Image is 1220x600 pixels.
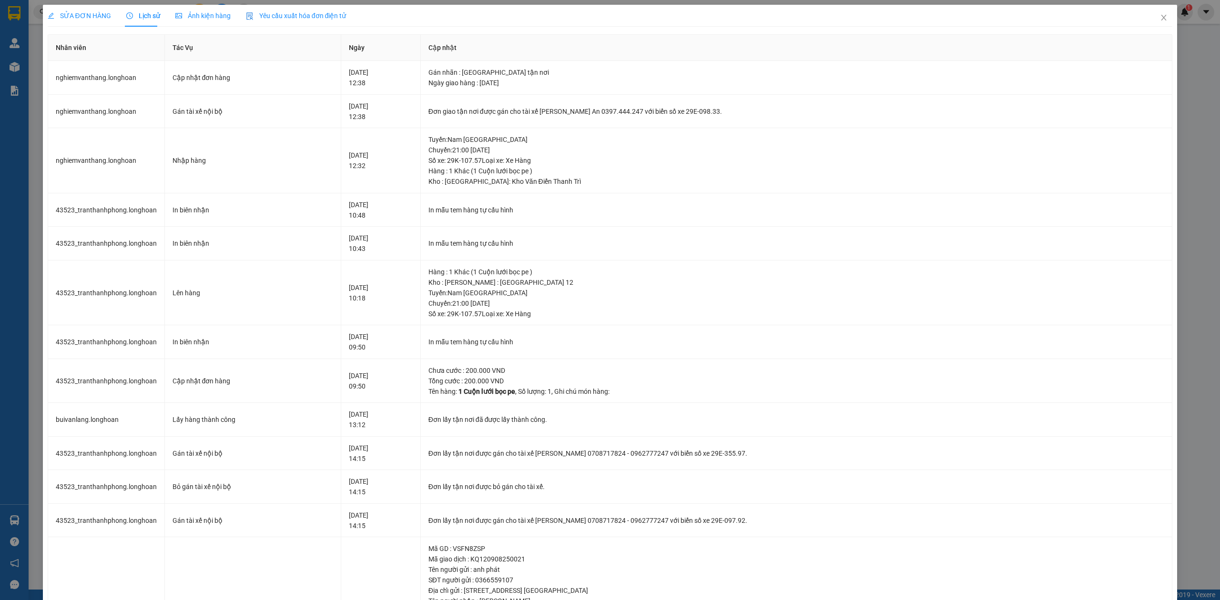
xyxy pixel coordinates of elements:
span: Lịch sử [126,12,160,20]
div: [DATE] 09:50 [349,331,412,352]
td: 43523_tranthanhphong.longhoan [48,437,165,470]
span: 1 Cuộn lưới bọc pe [458,388,515,395]
div: [DATE] 12:38 [349,67,412,88]
div: Cập nhật đơn hàng [173,376,334,386]
div: In biên nhận [173,337,334,347]
div: In mẫu tem hàng tự cấu hình [428,205,1165,215]
span: SỬA ĐƠN HÀNG [48,12,111,20]
div: Gán tài xế nội bộ [173,106,334,117]
div: Đơn lấy tận nơi được bỏ gán cho tài xế. [428,481,1165,492]
td: 43523_tranthanhphong.longhoan [48,504,165,538]
div: Lấy hàng thành công [173,414,334,425]
td: buivanlang.longhoan [48,403,165,437]
div: [DATE] 10:43 [349,233,412,254]
td: nghiemvanthang.longhoan [48,95,165,129]
div: [DATE] 10:18 [349,282,412,303]
div: Tên người gửi : anh phát [428,564,1165,575]
td: nghiemvanthang.longhoan [48,128,165,193]
div: [DATE] 13:12 [349,409,412,430]
div: Đơn lấy tận nơi đã được lấy thành công. [428,414,1165,425]
div: Ngày giao hàng : [DATE] [428,78,1165,88]
img: icon [246,12,254,20]
div: [DATE] 14:15 [349,476,412,497]
div: Đơn giao tận nơi được gán cho tài xế [PERSON_NAME] An 0397.444.247 với biển số xe 29E-098.33. [428,106,1165,117]
div: Mã giao dịch : KQ120908250021 [428,554,1165,564]
div: [DATE] 10:48 [349,200,412,220]
span: close [1160,14,1168,21]
div: [DATE] 09:50 [349,370,412,391]
div: Gán nhãn : [GEOGRAPHIC_DATA] tận nơi [428,67,1165,78]
span: edit [48,12,54,19]
button: Close [1150,5,1177,31]
span: Yêu cầu xuất hóa đơn điện tử [246,12,346,20]
th: Cập nhật [421,35,1173,61]
td: 43523_tranthanhphong.longhoan [48,227,165,260]
div: Kho : [PERSON_NAME] : [GEOGRAPHIC_DATA] 12 [428,277,1165,288]
div: Bỏ gán tài xế nội bộ [173,481,334,492]
td: 43523_tranthanhphong.longhoan [48,193,165,227]
td: 43523_tranthanhphong.longhoan [48,325,165,359]
div: [DATE] 14:15 [349,510,412,531]
div: SĐT người gửi : 0366559107 [428,575,1165,585]
div: Tuyến : Nam [GEOGRAPHIC_DATA] Chuyến: 21:00 [DATE] Số xe: 29K-107.57 Loại xe: Xe Hàng [428,134,1165,166]
div: Chưa cước : 200.000 VND [428,365,1165,376]
div: [DATE] 14:15 [349,443,412,464]
span: 1 [548,388,551,395]
div: In mẫu tem hàng tự cấu hình [428,238,1165,249]
div: Đơn lấy tận nơi được gán cho tài xế [PERSON_NAME] 0708717824 - 0962777247 với biển số xe 29E-097.92. [428,515,1165,526]
div: Cập nhật đơn hàng [173,72,334,83]
div: Gán tài xế nội bộ [173,448,334,459]
div: Nhập hàng [173,155,334,166]
div: Địa chỉ gửi : [STREET_ADDRESS] [GEOGRAPHIC_DATA] [428,585,1165,596]
td: nghiemvanthang.longhoan [48,61,165,95]
div: Hàng : 1 Khác (1 Cuộn lưới bọc pe ) [428,166,1165,176]
div: Gán tài xế nội bộ [173,515,334,526]
th: Nhân viên [48,35,165,61]
div: [DATE] 12:38 [349,101,412,122]
div: Mã GD : VSFN8ZSP [428,543,1165,554]
td: 43523_tranthanhphong.longhoan [48,470,165,504]
div: In biên nhận [173,205,334,215]
th: Ngày [341,35,420,61]
span: clock-circle [126,12,133,19]
div: Tuyến : Nam [GEOGRAPHIC_DATA] Chuyến: 21:00 [DATE] Số xe: 29K-107.57 Loại xe: Xe Hàng [428,288,1165,319]
div: Đơn lấy tận nơi được gán cho tài xế [PERSON_NAME] 0708717824 - 0962777247 với biển số xe 29E-355.97. [428,448,1165,459]
span: picture [175,12,182,19]
div: In mẫu tem hàng tự cấu hình [428,337,1165,347]
th: Tác Vụ [165,35,342,61]
div: Tổng cước : 200.000 VND [428,376,1165,386]
span: Ảnh kiện hàng [175,12,231,20]
td: 43523_tranthanhphong.longhoan [48,359,165,403]
div: Lên hàng [173,288,334,298]
div: [DATE] 12:32 [349,150,412,171]
div: Kho : [GEOGRAPHIC_DATA]: Kho Văn Điển Thanh Trì [428,176,1165,187]
div: Hàng : 1 Khác (1 Cuộn lưới bọc pe ) [428,267,1165,277]
div: Tên hàng: , Số lượng: , Ghi chú món hàng: [428,386,1165,397]
td: 43523_tranthanhphong.longhoan [48,260,165,326]
div: In biên nhận [173,238,334,249]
